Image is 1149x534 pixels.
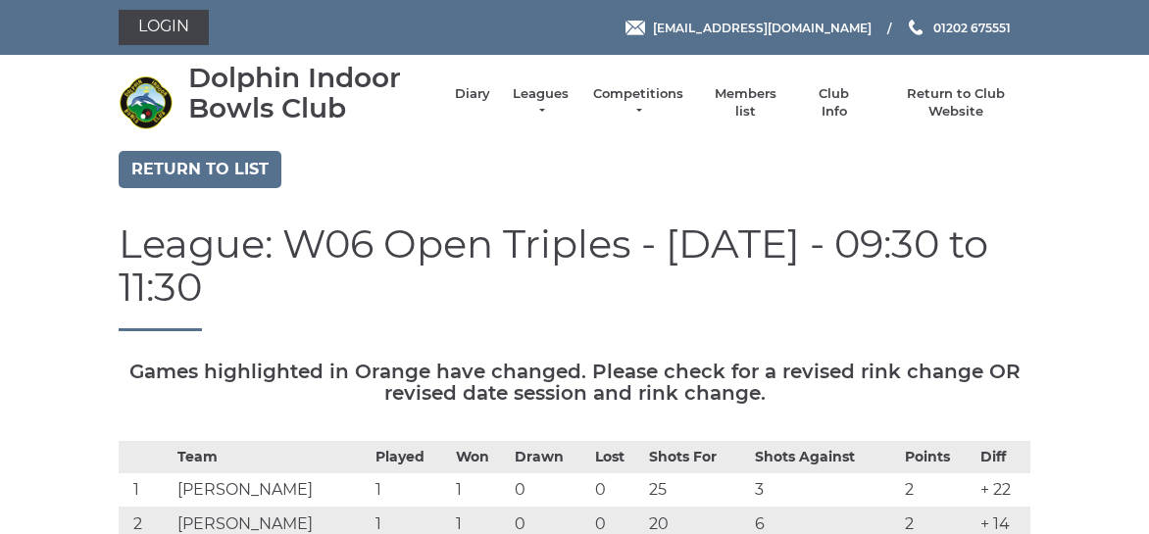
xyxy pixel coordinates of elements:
[451,472,510,507] td: 1
[119,361,1030,404] h5: Games highlighted in Orange have changed. Please check for a revised rink change OR revised date ...
[704,85,785,121] a: Members list
[625,21,645,35] img: Email
[173,441,371,472] th: Team
[653,20,872,34] span: [EMAIL_ADDRESS][DOMAIN_NAME]
[455,85,490,103] a: Diary
[510,85,572,121] a: Leagues
[933,20,1011,34] span: 01202 675551
[119,222,1030,331] h1: League: W06 Open Triples - [DATE] - 09:30 to 11:30
[644,441,750,472] th: Shots For
[750,441,900,472] th: Shots Against
[119,75,173,129] img: Dolphin Indoor Bowls Club
[644,472,750,507] td: 25
[371,441,451,472] th: Played
[900,472,975,507] td: 2
[119,472,173,507] td: 1
[909,20,923,35] img: Phone us
[173,472,371,507] td: [PERSON_NAME]
[119,151,281,188] a: Return to list
[510,441,590,472] th: Drawn
[806,85,863,121] a: Club Info
[371,472,451,507] td: 1
[750,472,900,507] td: 3
[906,19,1011,37] a: Phone us 01202 675551
[591,85,685,121] a: Competitions
[882,85,1030,121] a: Return to Club Website
[975,472,1030,507] td: + 22
[188,63,435,123] div: Dolphin Indoor Bowls Club
[625,19,872,37] a: Email [EMAIL_ADDRESS][DOMAIN_NAME]
[590,441,644,472] th: Lost
[975,441,1030,472] th: Diff
[590,472,644,507] td: 0
[900,441,975,472] th: Points
[119,10,209,45] a: Login
[451,441,510,472] th: Won
[510,472,590,507] td: 0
